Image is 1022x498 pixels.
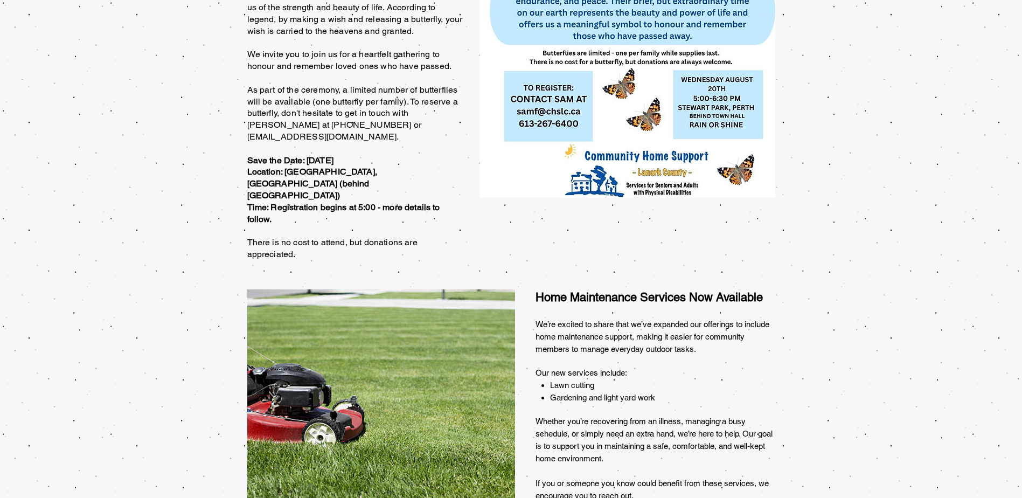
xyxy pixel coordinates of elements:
[536,368,627,377] span: Our new services include:
[536,320,769,354] span: We’re excited to share that we’ve expanded our offerings to include home maintenance support, mak...
[536,417,773,463] span: Whether you’re recovering from an illness, managing a busy schedule, or simply need an extra hand...
[550,393,655,402] span: Gardening and light yard work
[550,381,594,390] span: Lawn cutting
[247,155,440,224] span: Save the Date: [DATE] Location: [GEOGRAPHIC_DATA], [GEOGRAPHIC_DATA] (behind [GEOGRAPHIC_DATA]) T...
[536,290,763,304] span: Home Maintenance Services Now Available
